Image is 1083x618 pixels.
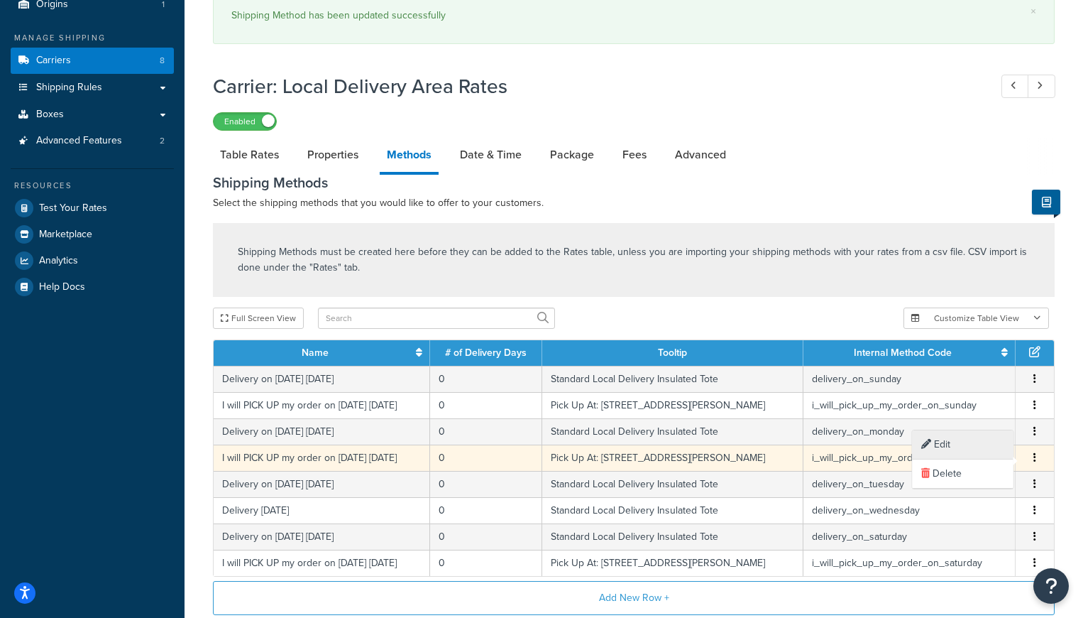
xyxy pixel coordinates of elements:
[542,550,803,576] td: Pick Up At: [STREET_ADDRESS][PERSON_NAME]
[213,138,286,172] a: Table Rates
[11,48,174,74] a: Carriers8
[803,392,1016,418] td: i_will_pick_up_my_order_on_sunday
[542,497,803,524] td: Standard Local Delivery Insulated Tote
[214,392,430,418] td: I will PICK UP my order on [DATE] [DATE]
[11,32,174,44] div: Manage Shipping
[1032,190,1060,215] button: Show Help Docs
[803,445,1016,471] td: i_will_pick_up_my_order_on_monday
[11,222,174,247] a: Marketplace
[542,418,803,445] td: Standard Local Delivery Insulated Tote
[430,366,542,392] td: 0
[36,55,71,67] span: Carriers
[803,524,1016,550] td: delivery_on_saturday
[11,248,174,273] a: Analytics
[803,366,1016,392] td: delivery_on_sunday
[39,229,92,241] span: Marketplace
[213,308,304,329] button: Full Screen View
[615,138,654,172] a: Fees
[913,460,1013,489] div: Delete
[36,135,122,147] span: Advanced Features
[668,138,733,172] a: Advanced
[430,392,542,418] td: 0
[39,281,85,293] span: Help Docs
[803,418,1016,445] td: delivery_on_monday
[453,138,529,172] a: Date & Time
[854,345,952,360] a: Internal Method Code
[11,48,174,74] li: Carriers
[542,392,803,418] td: Pick Up At: [STREET_ADDRESS][PERSON_NAME]
[430,550,542,576] td: 0
[238,244,1030,276] p: Shipping Methods must be created here before they can be added to the Rates table, unless you are...
[302,345,329,360] a: Name
[542,471,803,497] td: Standard Local Delivery Insulated Tote
[214,113,276,130] label: Enabled
[430,471,542,497] td: 0
[430,497,542,524] td: 0
[11,128,174,154] li: Advanced Features
[542,524,803,550] td: Standard Local Delivery Insulated Tote
[542,366,803,392] td: Standard Local Delivery Insulated Tote
[11,180,174,192] div: Resources
[214,497,430,524] td: Delivery [DATE]
[300,138,365,172] a: Properties
[430,524,542,550] td: 0
[231,6,1036,26] div: Shipping Method has been updated successfully
[542,340,803,366] th: Tooltip
[11,128,174,154] a: Advanced Features2
[214,471,430,497] td: Delivery on [DATE] [DATE]
[803,550,1016,576] td: i_will_pick_up_my_order_on_saturday
[430,445,542,471] td: 0
[1033,568,1069,604] button: Open Resource Center
[36,82,102,94] span: Shipping Rules
[543,138,601,172] a: Package
[913,430,1013,460] div: Edit
[214,366,430,392] td: Delivery on [DATE] [DATE]
[11,195,174,221] a: Test Your Rates
[803,471,1016,497] td: delivery_on_tuesday
[39,255,78,267] span: Analytics
[11,274,174,300] a: Help Docs
[36,109,64,121] span: Boxes
[542,445,803,471] td: Pick Up At: [STREET_ADDRESS][PERSON_NAME]
[1028,75,1055,98] a: Next Record
[430,340,542,366] th: # of Delivery Days
[214,418,430,445] td: Delivery on [DATE] [DATE]
[11,75,174,101] a: Shipping Rules
[1030,6,1036,17] a: ×
[380,138,439,175] a: Methods
[803,497,1016,524] td: delivery_on_wednesday
[160,135,165,147] span: 2
[39,202,107,215] span: Test Your Rates
[430,418,542,445] td: 0
[214,524,430,550] td: Delivery on [DATE] [DATE]
[214,550,430,576] td: I will PICK UP my order on [DATE] [DATE]
[11,102,174,128] a: Boxes
[214,445,430,471] td: I will PICK UP my order on [DATE] [DATE]
[1001,75,1029,98] a: Previous Record
[160,55,165,67] span: 8
[903,308,1049,329] button: Customize Table View
[213,175,1055,190] h3: Shipping Methods
[318,308,555,329] input: Search
[213,581,1055,615] button: Add New Row +
[213,72,975,100] h1: Carrier: Local Delivery Area Rates
[213,195,1055,212] p: Select the shipping methods that you would like to offer to your customers.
